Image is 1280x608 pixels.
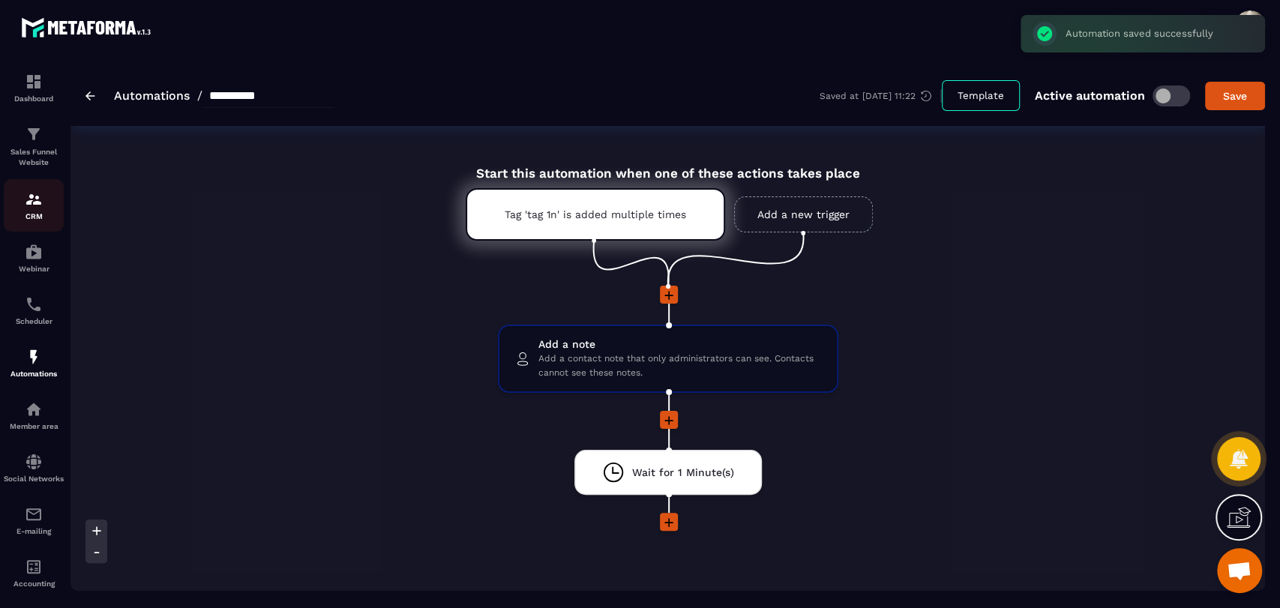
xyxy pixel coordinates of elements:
img: accountant [25,558,43,576]
p: Dashboard [4,94,64,103]
a: formationformationDashboard [4,61,64,114]
img: scheduler [25,295,43,313]
img: arrow [85,91,95,100]
img: automations [25,348,43,366]
a: automationsautomationsWebinar [4,232,64,284]
a: accountantaccountantAccounting [4,547,64,599]
p: [DATE] 11:22 [862,91,916,101]
a: schedulerschedulerScheduler [4,284,64,337]
img: social-network [25,453,43,471]
img: formation [25,125,43,143]
div: Mở cuộc trò chuyện [1217,548,1262,593]
a: social-networksocial-networkSocial Networks [4,442,64,494]
a: formationformationCRM [4,179,64,232]
a: Add a new trigger [734,196,873,232]
img: formation [25,190,43,208]
a: automationsautomationsAutomations [4,337,64,389]
div: Save [1215,88,1255,103]
button: Template [942,80,1020,111]
p: CRM [4,212,64,220]
div: Start this automation when one of these actions takes place [428,148,907,181]
p: Member area [4,422,64,430]
p: Sales Funnel Website [4,147,64,168]
img: automations [25,243,43,261]
a: emailemailE-mailing [4,494,64,547]
span: Add a note [538,337,822,352]
span: Wait for 1 Minute(s) [632,466,734,480]
span: Add a contact note that only administrators can see. Contacts cannot see these notes. [538,352,822,380]
img: logo [21,13,156,41]
img: email [25,505,43,523]
p: Tag 'tag 1n' is added multiple times [505,208,686,220]
div: Saved at [820,89,942,103]
img: automations [25,400,43,418]
button: Save [1205,82,1265,110]
p: Webinar [4,265,64,273]
p: Social Networks [4,475,64,483]
p: Accounting [4,580,64,588]
p: Automations [4,370,64,378]
p: E-mailing [4,527,64,535]
p: Scheduler [4,317,64,325]
a: Automations [114,88,190,103]
span: / [197,88,202,103]
img: formation [25,73,43,91]
a: automationsautomationsMember area [4,389,64,442]
p: Active automation [1035,88,1145,103]
a: formationformationSales Funnel Website [4,114,64,179]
